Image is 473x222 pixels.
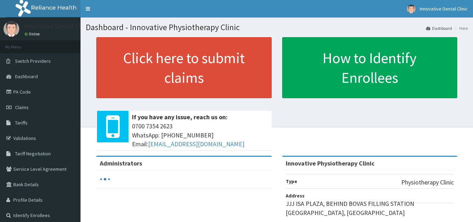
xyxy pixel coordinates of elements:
[96,37,272,98] a: Click here to submit claims
[25,32,41,36] a: Online
[100,174,110,184] svg: audio-loading
[407,5,416,13] img: User Image
[286,193,305,199] b: Address
[100,159,142,167] b: Administrators
[420,6,468,12] span: Innovative Dental Clinic
[15,150,51,157] span: Tariff Negotiation
[132,113,228,121] b: If you have any issue, reach us on:
[132,122,268,149] span: 0700 7354 2623 WhatsApp: [PHONE_NUMBER] Email:
[286,199,454,217] p: JJJ ISA PLAZA, BEHIND BOVAS FILLING STATION [GEOGRAPHIC_DATA], [GEOGRAPHIC_DATA]
[401,178,454,187] p: Physiotherapy Clinic
[15,120,28,126] span: Tariffs
[453,25,468,31] li: Here
[286,178,297,184] b: Type
[15,73,38,80] span: Dashboard
[286,159,375,167] strong: Innovative Physiotherapy Clinic
[426,25,452,31] a: Dashboard
[86,23,468,32] h1: Dashboard - Innovative Physiotherapy Clinic
[282,37,458,98] a: How to Identify Enrollees
[4,21,19,37] img: User Image
[148,140,244,148] a: [EMAIL_ADDRESS][DOMAIN_NAME]
[25,23,90,29] p: Innovative Dental Clinic
[15,58,51,64] span: Switch Providers
[15,104,29,110] span: Claims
